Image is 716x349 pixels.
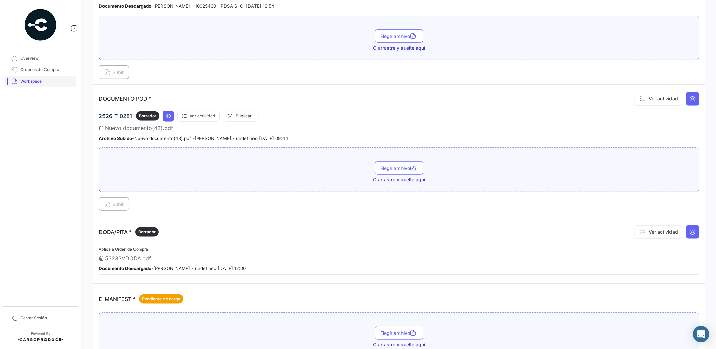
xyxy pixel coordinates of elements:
span: Pendiente de carga [142,296,180,302]
p: DODA/PITA * [99,227,159,237]
span: Órdenes de Compra [20,67,73,73]
small: - [PERSON_NAME] - undefined [DATE] 17:00 [99,266,246,271]
span: Elegir archivo [380,165,418,171]
img: powered-by.png [24,8,57,42]
b: Documento Descargado [99,3,151,9]
span: 53233VDODA.pdf [105,255,151,262]
span: Workspace [20,78,73,84]
p: E-MANIFEST * [99,294,183,304]
button: Elegir archivo [375,29,423,43]
span: O arrastre y suelte aquí [373,341,425,348]
button: Publicar [223,111,259,122]
p: DOCUMENTO POD * [99,95,151,102]
button: Ver actividad [635,225,682,239]
span: 2526-T-0281 [99,113,132,119]
span: Elegir archivo [380,330,418,336]
b: Archivo Subido [99,136,132,141]
small: - Nuevo documento(48).pdf - [PERSON_NAME] - undefined [DATE] 09:44 [99,136,288,141]
b: Documento Descargado [99,266,151,271]
a: Overview [5,53,76,64]
span: O arrastre y suelte aquí [373,176,425,183]
span: Subir [104,201,124,207]
span: Cerrar Sesión [20,315,73,321]
button: Subir [99,65,129,79]
span: Subir [104,69,124,75]
div: Abrir Intercom Messenger [693,326,709,342]
button: Ver actividad [177,111,220,122]
span: Overview [20,55,73,61]
a: Workspace [5,76,76,87]
button: Subir [99,197,129,211]
span: Aplica a Orden de Compra [99,246,148,252]
span: Elegir archivo [380,33,418,39]
span: Borrador [139,113,156,119]
button: Elegir archivo [375,326,423,340]
span: Nuevo documento(48).pdf [105,125,173,132]
button: Elegir archivo [375,161,423,175]
span: O arrastre y suelte aquí [373,45,425,51]
span: Borrador [138,229,156,235]
button: Ver actividad [635,92,682,106]
small: - [PERSON_NAME] - 10025430 - PDSA S. C. [DATE] 16:54 [99,3,274,9]
a: Órdenes de Compra [5,64,76,76]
